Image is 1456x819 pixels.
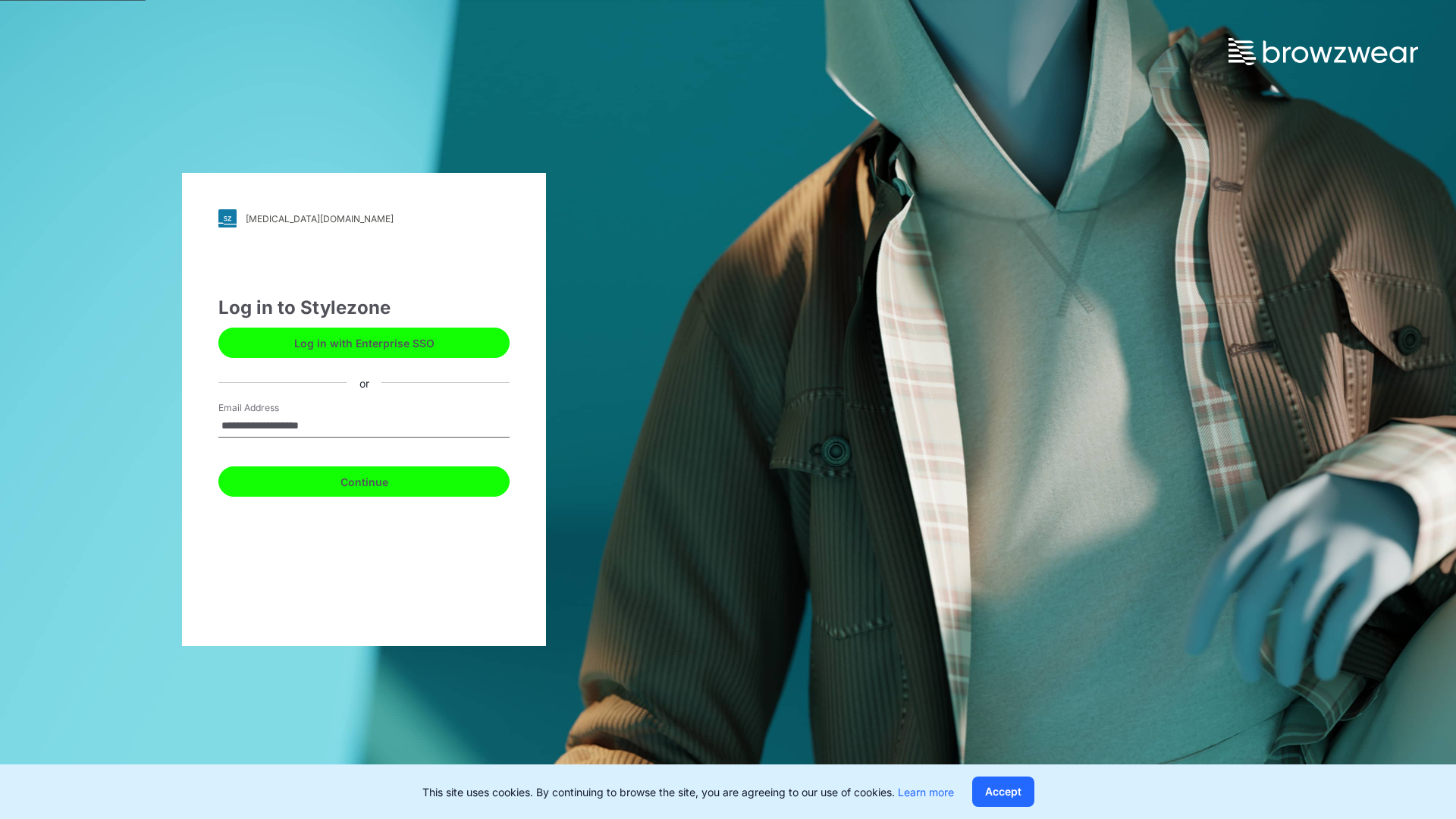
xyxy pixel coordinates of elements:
button: Accept [972,777,1034,807]
a: Learn more [898,786,954,799]
img: browzwear-logo.73288ffb.svg [1228,38,1418,65]
div: Log in to Stylezone [218,294,510,322]
div: or [347,375,381,391]
a: [MEDICAL_DATA][DOMAIN_NAME] [218,209,510,227]
p: This site uses cookies. By continuing to browse the site, you are agreeing to our use of cookies. [422,784,954,800]
button: Continue [218,466,510,497]
div: [MEDICAL_DATA][DOMAIN_NAME] [246,213,394,224]
button: Log in with Enterprise SSO [218,328,510,358]
label: Email Address [218,401,325,415]
img: svg+xml;base64,PHN2ZyB3aWR0aD0iMjgiIGhlaWdodD0iMjgiIHZpZXdCb3g9IjAgMCAyOCAyOCIgZmlsbD0ibm9uZSIgeG... [218,209,237,227]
